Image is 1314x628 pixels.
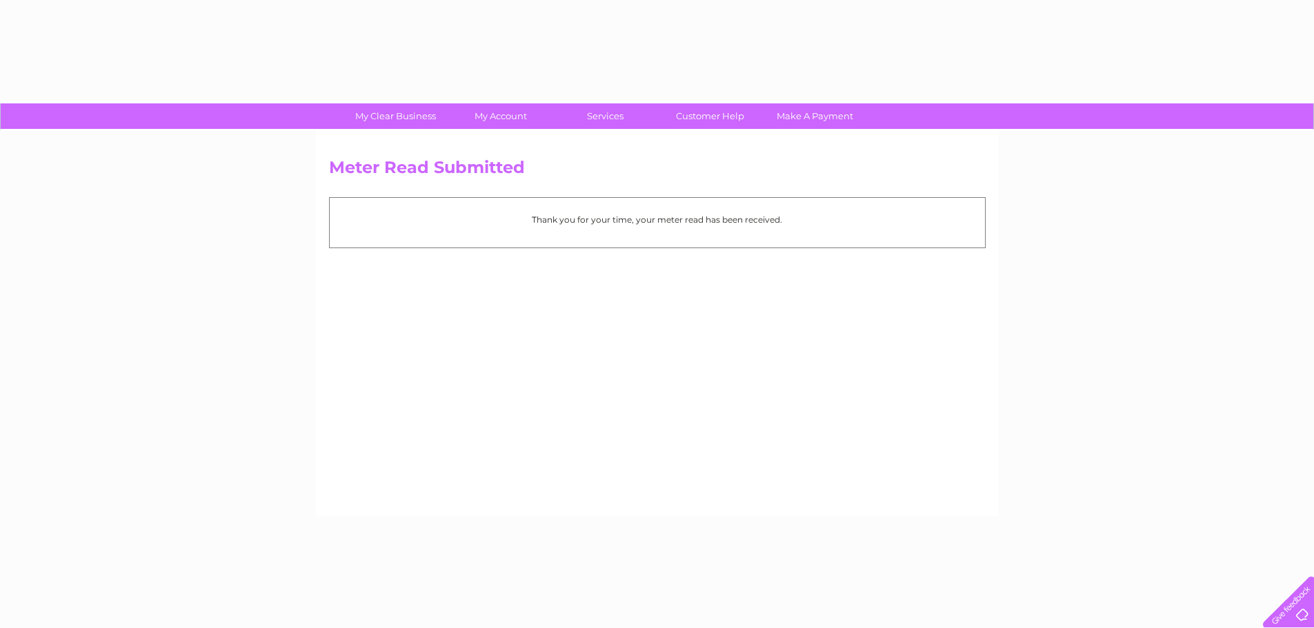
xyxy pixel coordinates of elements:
[339,103,452,129] a: My Clear Business
[758,103,872,129] a: Make A Payment
[653,103,767,129] a: Customer Help
[548,103,662,129] a: Services
[329,158,986,184] h2: Meter Read Submitted
[444,103,557,129] a: My Account
[337,213,978,226] p: Thank you for your time, your meter read has been received.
